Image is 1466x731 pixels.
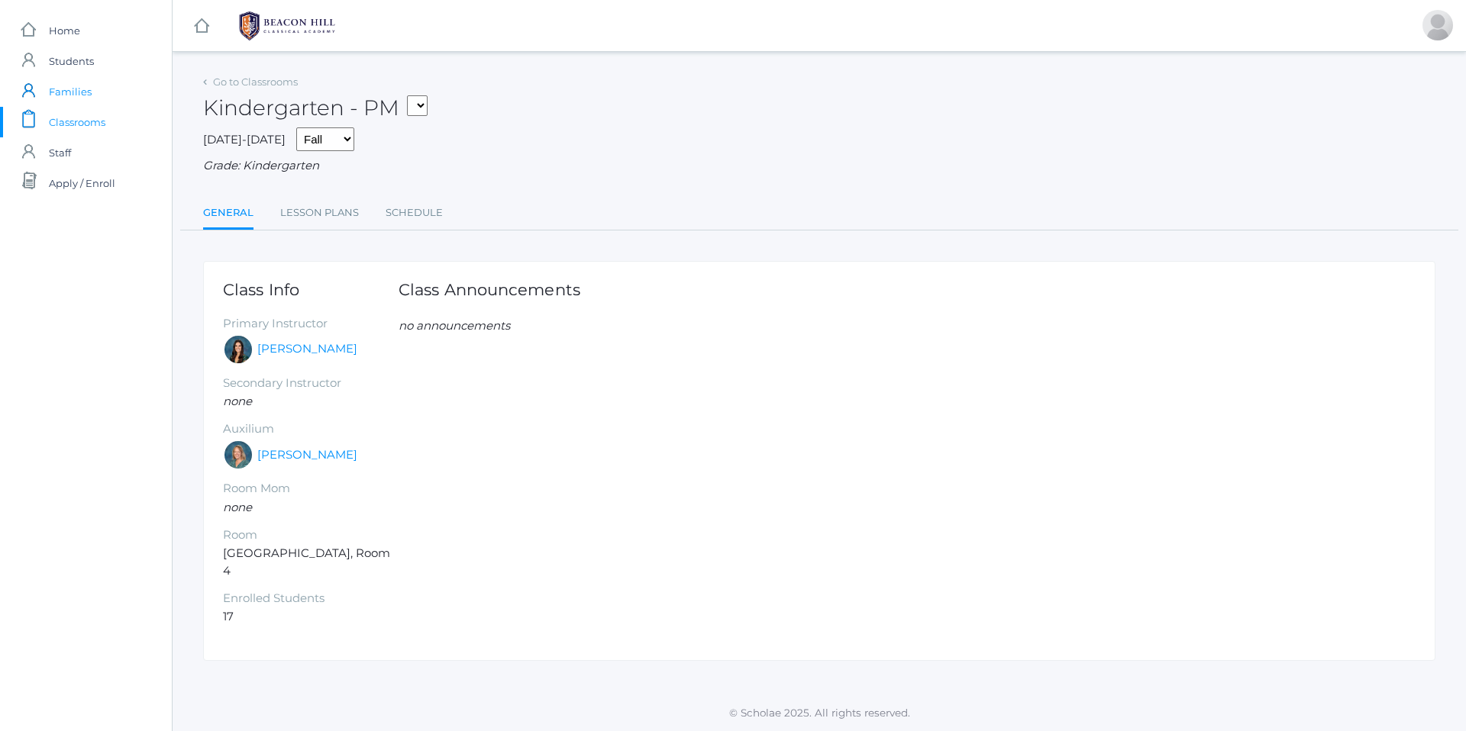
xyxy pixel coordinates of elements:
[203,132,286,147] span: [DATE]-[DATE]
[223,592,399,605] h5: Enrolled Students
[49,76,92,107] span: Families
[223,482,399,495] h5: Room Mom
[49,15,80,46] span: Home
[173,705,1466,720] p: © Scholae 2025. All rights reserved.
[223,394,252,408] em: none
[203,198,253,230] a: General
[203,96,428,120] h2: Kindergarten - PM
[223,440,253,470] div: Maureen Doyle
[203,157,1435,175] div: Grade: Kindergarten
[223,281,399,626] div: [GEOGRAPHIC_DATA], Room 4
[386,198,443,228] a: Schedule
[49,137,71,168] span: Staff
[223,500,252,514] em: none
[257,340,357,358] a: [PERSON_NAME]
[230,7,344,45] img: 1_BHCALogos-05.png
[223,377,399,390] h5: Secondary Instructor
[399,318,510,333] em: no announcements
[223,317,399,330] h5: Primary Instructor
[280,198,359,228] a: Lesson Plans
[213,76,298,88] a: Go to Classrooms
[223,281,399,298] h1: Class Info
[49,168,115,198] span: Apply / Enroll
[223,608,399,626] li: 17
[49,107,105,137] span: Classrooms
[223,334,253,365] div: Jordyn Dewey
[1422,10,1453,40] div: Peter Dishchekenian
[223,529,399,542] h5: Room
[49,46,94,76] span: Students
[257,446,357,464] a: [PERSON_NAME]
[399,281,580,298] h1: Class Announcements
[223,423,399,436] h5: Auxilium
